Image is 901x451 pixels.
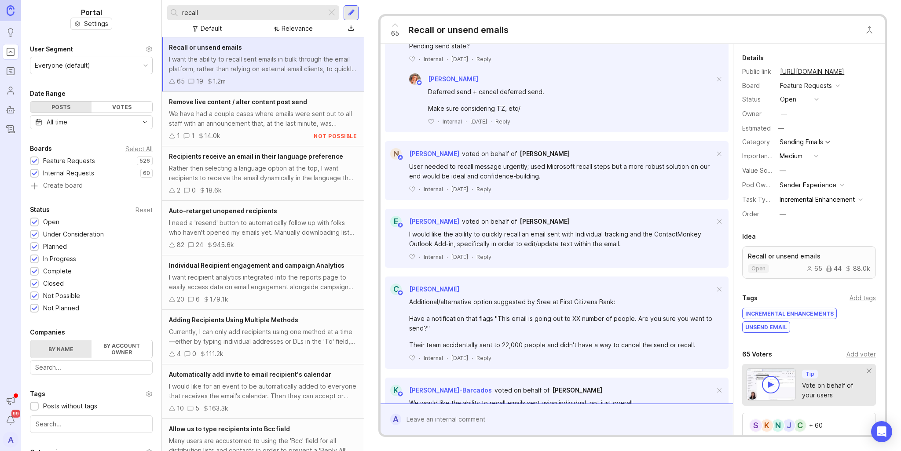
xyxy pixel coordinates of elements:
label: Value Scale [742,167,776,174]
a: Ideas [3,25,18,40]
div: Reply [476,185,491,193]
div: Feature Requests [780,81,832,91]
div: C [793,418,807,433]
span: [PERSON_NAME] [409,285,459,293]
div: Closed [43,279,64,288]
a: [PERSON_NAME] [520,149,570,159]
span: [PERSON_NAME]-Barcados [409,386,492,394]
input: Search... [35,363,147,372]
span: Recall or unsend emails [169,44,242,51]
div: Open [43,217,59,227]
button: Notifications [3,412,18,428]
a: N[PERSON_NAME] [385,148,459,160]
span: [PERSON_NAME] [552,386,602,394]
div: 10 [177,404,184,413]
a: Recall or unsend emailsopen654488.0k [742,246,876,279]
a: Automatically add invite to email recipient's calendarI would like for an event to be automatical... [162,364,364,419]
div: · [472,253,473,261]
button: Announcements [3,393,18,409]
img: member badge [397,290,404,296]
div: Posts without tags [43,401,97,411]
div: 945.6k [213,240,234,250]
div: 65 Voters [742,349,772,360]
a: Portal [3,44,18,60]
div: Tags [742,293,758,303]
div: · [438,118,439,125]
div: In Progress [43,254,76,264]
div: Default [201,24,222,33]
div: A [3,432,18,447]
div: 20 [177,295,184,304]
div: Rather then selecting a language option at the top, I want recipients to receive the email dynami... [169,164,357,183]
div: · [419,253,420,261]
span: [DATE] [470,118,487,125]
img: member badge [397,222,404,229]
div: N [771,418,785,433]
div: Date Range [30,88,66,99]
div: 179.1k [209,295,228,304]
span: [DATE] [451,55,468,63]
div: · [419,55,420,63]
div: Reply [476,55,491,63]
div: Their team accidentally sent to 22,000 people and didn't have a way to cancel the send or recall. [409,340,714,350]
span: Recipients receive an email in their language preference [169,153,343,160]
span: 65 [391,29,399,38]
span: Automatically add invite to email recipient's calendar [169,371,331,378]
div: Add voter [846,349,876,359]
div: not possible [314,132,357,140]
span: [PERSON_NAME] [428,75,478,83]
span: Settings [84,19,108,28]
div: Incremental Enhancement [780,195,855,204]
div: Sender Experience [780,180,836,190]
label: By name [30,340,92,358]
a: E[PERSON_NAME] [385,216,459,227]
div: voted on behalf of [494,386,549,395]
div: Estimated [742,125,771,131]
div: · [465,118,467,125]
a: Individual Recipient engagement and campaign AnalyticsI want recipient analytics integrated into ... [162,255,364,310]
a: Autopilot [3,102,18,118]
div: Pending send state? [409,41,714,51]
div: Reply [495,118,510,125]
a: K[PERSON_NAME]-Barcados [385,385,492,396]
div: · [472,55,473,63]
div: I need a 'resend' button to automatically follow up with folks who haven't opened my emails yet. ... [169,218,357,237]
div: + 60 [809,422,823,429]
div: 19 [196,76,203,86]
div: Not Possible [43,291,80,301]
span: Allow us to type recipients into Bcc field [169,425,290,433]
span: Remove live content / alter content post send [169,98,307,105]
div: User needed to recall message urgently; used Microsoft recall steps but a more robust solution on... [409,162,714,181]
div: Under Consideration [43,229,104,239]
div: Status [742,95,773,104]
span: [PERSON_NAME] [409,150,459,157]
div: 163.3k [209,404,228,413]
div: 5 [195,404,199,413]
div: Incremental Enhancements [743,308,836,319]
div: Public link [742,67,773,76]
span: 99 [11,410,20,418]
div: K [760,418,774,433]
div: A [390,414,401,425]
div: Internal [443,118,462,125]
div: Vote on behalf of your users [802,381,867,400]
div: We have had a couple cases where emails were sent out to all staff with an announcement that, at ... [169,109,357,128]
div: Boards [30,143,52,154]
div: 65 [177,76,185,86]
div: Status [30,204,50,215]
div: Votes [92,102,153,113]
div: I would like for an event to be automatically added to everyone that receives the email's calenda... [169,382,357,401]
div: Open Intercom Messenger [871,421,892,442]
img: member badge [397,154,404,161]
span: Adding Recipients Using Multiple Methods [169,316,298,324]
time: [DATE] [451,186,468,193]
div: unsend email [743,322,790,332]
img: video-thumbnail-vote-d41b83416815613422e2ca741bf692cc.jpg [747,368,795,400]
span: [PERSON_NAME] [520,218,570,225]
div: We would like the ability to recall emails sent using individual, not just overall [409,398,714,408]
label: Pod Ownership [742,181,787,189]
div: I want the ability to recall sent emails in bulk through the email platform, rather than relying ... [169,55,357,74]
img: member badge [416,80,423,86]
div: N [390,148,402,160]
a: Bronwen W[PERSON_NAME] [404,73,478,85]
